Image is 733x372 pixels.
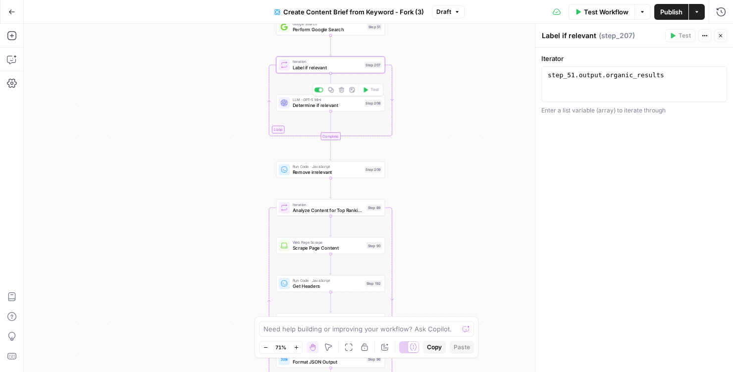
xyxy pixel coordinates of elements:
[293,64,362,71] span: Label if relevant
[293,26,365,33] span: Perform Google Search
[366,205,382,211] div: Step 89
[329,140,331,160] g: Edge from step_207-iteration-end to step_209
[660,7,682,17] span: Publish
[276,95,385,111] div: LLM · GPT-5 MiniDetermine if relevantStep 208Test
[276,199,385,216] div: IterationAnalyze Content for Top Ranking PagesStep 89
[293,240,364,245] span: Web Page Scrape
[360,85,381,94] button: Test
[541,106,727,115] div: Enter a list variable (array) to iterate through
[665,29,695,42] button: Test
[329,216,331,236] g: Edge from step_89 to step_90
[293,168,362,175] span: Remove irrelevant
[329,292,331,312] g: Edge from step_192 to step_206
[276,237,385,254] div: Web Page ScrapeScrape Page ContentStep 90
[276,275,385,292] div: Run Code · JavaScriptGet HeadersStep 192
[276,132,385,140] div: Complete
[454,343,470,352] span: Paste
[366,356,382,363] div: Step 96
[423,341,446,354] button: Copy
[293,277,362,283] span: Run Code · JavaScript
[599,31,635,41] span: ( step_207 )
[293,359,364,366] span: Format JSON Output
[276,18,385,35] div: Google SearchPerform Google SearchStep 51
[293,207,364,213] span: Analyze Content for Top Ranking Pages
[432,5,465,18] button: Draft
[370,87,379,93] span: Test
[569,4,634,20] button: Test Workflow
[293,282,362,289] span: Get Headers
[367,24,382,30] div: Step 51
[293,316,362,321] span: SEO Research
[679,31,691,40] span: Test
[293,245,364,252] span: Scrape Page Content
[450,341,474,354] button: Paste
[542,31,596,41] textarea: Label if relevant
[365,280,382,287] div: Step 192
[293,21,365,26] span: Google Search
[283,7,424,17] span: Create Content Brief from Keyword - Fork (3)
[293,102,362,109] span: Determine if relevant
[436,7,451,16] span: Draft
[293,202,364,207] span: Iteration
[276,351,385,368] div: Format JSONFormat JSON OutputStep 96
[427,343,442,352] span: Copy
[293,59,362,64] span: Iteration
[366,242,382,249] div: Step 90
[329,35,331,55] g: Edge from step_51 to step_207
[276,56,385,73] div: LoopIterationLabel if relevantStep 207
[275,343,286,351] span: 71%
[293,97,362,103] span: LLM · GPT-5 Mini
[276,161,385,178] div: Run Code · JavaScriptRemove irrelevantStep 209
[365,100,382,106] div: Step 208
[329,178,331,199] g: Edge from step_209 to step_89
[365,62,382,68] div: Step 207
[268,4,430,20] button: Create Content Brief from Keyword - Fork (3)
[654,4,688,20] button: Publish
[584,7,628,17] span: Test Workflow
[365,166,382,173] div: Step 209
[329,254,331,274] g: Edge from step_90 to step_192
[276,313,385,330] div: SEO ResearchGet Semrush KeywordsStep 206
[320,132,340,140] div: Complete
[293,163,362,169] span: Run Code · JavaScript
[541,53,727,63] label: Iterator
